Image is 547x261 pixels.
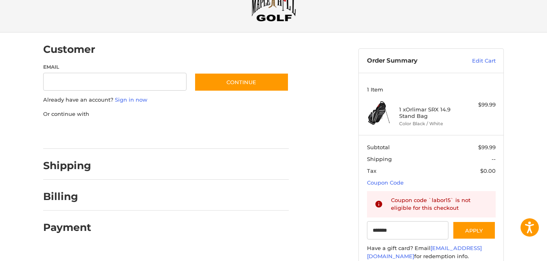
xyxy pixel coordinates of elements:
li: Color Black / White [399,120,461,127]
span: Shipping [367,156,392,162]
span: Tax [367,167,376,174]
a: [EMAIL_ADDRESS][DOMAIN_NAME] [367,245,482,259]
iframe: Google Customer Reviews [480,239,547,261]
iframe: PayPal-paylater [110,126,171,141]
div: $99.99 [464,101,496,109]
span: $0.00 [480,167,496,174]
p: Or continue with [43,110,289,118]
span: -- [492,156,496,162]
iframe: PayPal-venmo [179,126,240,141]
a: Edit Cart [455,57,496,65]
p: Already have an account? [43,96,289,104]
h3: Order Summary [367,57,455,65]
div: Have a gift card? Email for redemption info. [367,244,496,260]
div: Coupon code `labor15` is not eligible for this checkout [391,196,488,212]
h3: 1 Item [367,86,496,93]
a: Sign in now [115,96,147,103]
input: Gift Certificate or Coupon Code [367,221,449,239]
h4: 1 x Orlimar SRX 14.9 Stand Bag [399,106,461,120]
h2: Payment [43,221,91,234]
h2: Billing [43,190,91,203]
h2: Customer [43,43,95,56]
span: Subtotal [367,144,390,150]
label: Email [43,63,187,71]
button: Continue [194,73,289,91]
a: Coupon Code [367,179,404,186]
h2: Shipping [43,159,91,172]
span: $99.99 [478,144,496,150]
iframe: PayPal-paypal [41,126,102,141]
button: Apply [453,221,496,239]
